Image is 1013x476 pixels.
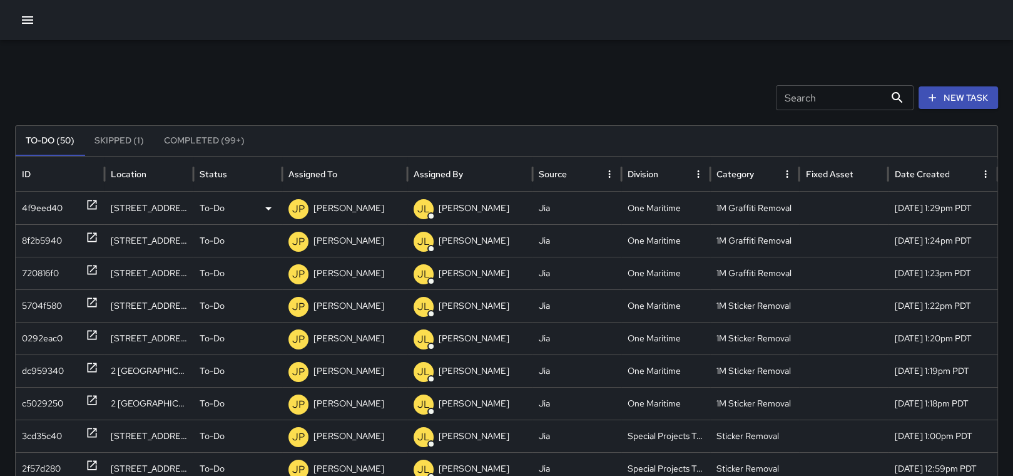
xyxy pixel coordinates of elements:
p: JL [417,365,430,380]
div: 10/7/2025, 1:19pm PDT [888,354,997,387]
button: Skipped (1) [84,126,154,156]
p: JL [417,299,430,314]
p: [PERSON_NAME] [439,420,509,452]
p: JL [417,202,430,217]
p: To-Do [200,290,225,322]
div: 10/7/2025, 1:22pm PDT [888,289,997,322]
div: 10/7/2025, 1:18pm PDT [888,387,997,420]
div: Category [716,168,754,180]
div: 720816f0 [22,257,59,289]
p: JL [417,430,430,445]
div: 425 Battery Street [104,192,193,224]
div: Jia [532,224,621,257]
p: [PERSON_NAME] [439,257,509,289]
div: Jia [532,257,621,289]
div: Status [200,168,227,180]
div: ID [22,168,31,180]
div: Location [111,168,146,180]
div: Jia [532,322,621,354]
div: 1M Sticker Removal [710,387,799,420]
div: One Maritime [621,354,710,387]
p: JL [417,267,430,282]
div: 5704f580 [22,290,62,322]
div: 250 Clay Street [104,257,193,289]
p: JP [292,202,305,217]
p: [PERSON_NAME] [439,388,509,420]
p: JP [292,234,305,249]
button: Source column menu [601,165,618,183]
div: 4f9eed40 [22,192,63,224]
p: JP [292,365,305,380]
div: 10/7/2025, 1:20pm PDT [888,322,997,354]
p: [PERSON_NAME] [313,323,384,354]
div: Assigned By [414,168,463,180]
div: 210 Washington Street [104,289,193,322]
div: Jia [532,420,621,452]
div: 1M Sticker Removal [710,354,799,387]
div: Division [628,168,658,180]
div: 8f2b5940 [22,225,62,257]
div: 2 Embarcadero Center [104,387,193,420]
div: One Maritime [621,387,710,420]
div: Sticker Removal [710,420,799,452]
p: [PERSON_NAME] [313,257,384,289]
button: Completed (99+) [154,126,255,156]
p: [PERSON_NAME] [439,225,509,257]
div: Assigned To [288,168,337,180]
p: To-Do [200,192,225,224]
div: c5029250 [22,388,63,420]
div: 201-399 Washington Street [104,224,193,257]
p: [PERSON_NAME] [313,192,384,224]
p: To-Do [200,257,225,289]
p: To-Do [200,225,225,257]
div: 10/7/2025, 1:23pm PDT [888,257,997,289]
p: JL [417,397,430,412]
p: JL [417,234,430,249]
div: 800 Montgomery Street [104,420,193,452]
p: [PERSON_NAME] [439,323,509,354]
div: 1M Sticker Removal [710,322,799,354]
div: 10/7/2025, 1:24pm PDT [888,224,997,257]
div: 1M Sticker Removal [710,289,799,322]
button: Date Created column menu [977,165,994,183]
p: [PERSON_NAME] [313,225,384,257]
div: One Maritime [621,224,710,257]
p: JP [292,430,305,445]
div: Fixed Asset [805,168,853,180]
div: One Maritime [621,322,710,354]
div: 1M Graffiti Removal [710,224,799,257]
div: Jia [532,192,621,224]
div: 0292eac0 [22,323,63,354]
div: 10/7/2025, 1:00pm PDT [888,420,997,452]
div: One Maritime [621,257,710,289]
p: [PERSON_NAME] [313,420,384,452]
div: 2 Embarcadero Center [104,354,193,387]
p: JP [292,299,305,314]
p: JP [292,332,305,347]
div: Jia [532,387,621,420]
div: dc959340 [22,355,64,387]
p: [PERSON_NAME] [439,355,509,387]
button: Category column menu [778,165,796,183]
div: 3cd35c40 [22,420,62,452]
div: 1M Graffiti Removal [710,192,799,224]
div: Date Created [894,168,949,180]
p: [PERSON_NAME] [313,388,384,420]
p: To-Do [200,420,225,452]
p: JP [292,267,305,282]
div: 250 Clay Street [104,322,193,354]
p: [PERSON_NAME] [313,290,384,322]
div: One Maritime [621,289,710,322]
p: To-Do [200,323,225,354]
button: To-Do (50) [16,126,84,156]
div: Jia [532,354,621,387]
p: JP [292,397,305,412]
p: To-Do [200,388,225,420]
p: JL [417,332,430,347]
p: To-Do [200,355,225,387]
div: 10/7/2025, 1:29pm PDT [888,192,997,224]
p: [PERSON_NAME] [439,290,509,322]
div: 1M Graffiti Removal [710,257,799,289]
button: Division column menu [690,165,707,183]
p: [PERSON_NAME] [313,355,384,387]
